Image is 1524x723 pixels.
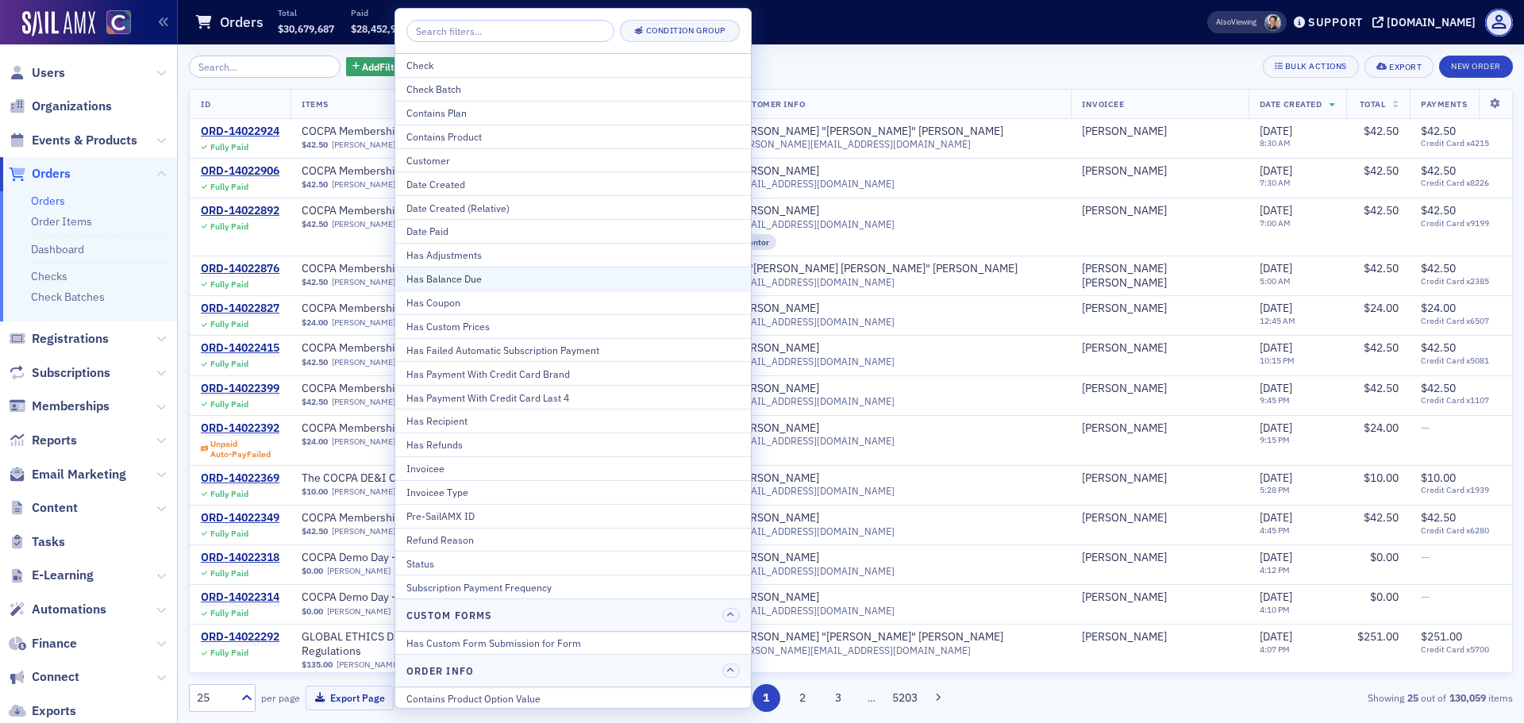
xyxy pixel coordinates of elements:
h1: Orders [220,13,264,32]
a: Memberships [9,398,110,415]
span: Credit Card x9199 [1421,218,1501,229]
button: Has Payment With Credit Card Brand [395,361,751,385]
a: [PERSON_NAME] [PERSON_NAME] [1082,262,1237,290]
a: ORD-14022415 [201,341,279,356]
span: [EMAIL_ADDRESS][DOMAIN_NAME] [734,178,895,190]
span: Invoicee [1082,98,1124,110]
button: 2 [788,684,816,712]
span: $42.50 [1364,340,1399,355]
a: [PERSON_NAME] [332,397,395,407]
span: Email Marketing [32,466,126,483]
span: Credit Card x8226 [1421,178,1501,188]
div: Pre-SailAMX ID [406,509,740,523]
button: Has Payment With Credit Card Last 4 [395,385,751,409]
div: [PERSON_NAME] [1082,204,1167,218]
span: Profile [1485,9,1513,37]
p: Paid [351,7,407,18]
div: Also [1216,17,1231,27]
img: SailAMX [106,10,131,35]
a: Organizations [9,98,112,115]
a: [PERSON_NAME] [PERSON_NAME] [332,277,460,287]
a: [PERSON_NAME] [734,382,819,396]
time: 8:30 AM [1260,137,1291,148]
div: [PERSON_NAME] [734,511,819,525]
a: [PERSON_NAME] [734,204,819,218]
button: Status [395,551,751,575]
a: Registrations [9,330,109,348]
div: [PERSON_NAME] [1082,302,1167,316]
span: $42.50 [302,140,328,150]
a: COCPA Membership (Monthly) [302,382,502,396]
div: Has Balance Due [406,271,740,286]
time: 7:30 AM [1260,177,1291,188]
div: Support [1308,15,1363,29]
button: Contains Product [395,125,751,148]
a: [PERSON_NAME] [734,471,819,486]
button: Date Created (Relative) [395,195,751,219]
span: [PERSON_NAME][EMAIL_ADDRESS][DOMAIN_NAME] [734,138,971,150]
a: COCPA Demo Day - AI in Action [302,590,502,605]
div: Has Adjustments [406,248,740,262]
span: [EMAIL_ADDRESS][DOMAIN_NAME] [734,218,895,230]
div: ORD-14022906 [201,164,279,179]
button: AddFilter [346,57,411,77]
span: E-Learning [32,567,94,584]
a: [PERSON_NAME] [327,606,391,617]
button: Check Batch [395,77,751,101]
div: Invoicee Type [406,485,740,499]
span: COCPA Demo Day - AP & Expense Management [302,551,534,565]
a: COCPA Membership (Monthly) [302,125,502,139]
button: Has Coupon [395,290,751,314]
div: Date Paid [406,224,740,238]
a: [PERSON_NAME] [1082,382,1167,396]
div: Condition Group [646,26,725,35]
label: per page [261,690,300,705]
a: ORD-14022924 [201,125,279,139]
span: [DATE] [1260,163,1292,178]
button: Has Failed Automatic Subscription Payment [395,338,751,362]
div: Has Custom Prices [406,319,740,333]
button: Has Refunds [395,433,751,456]
button: Contains Product Option Value [395,687,751,710]
div: Contains Product Option Value [406,691,740,706]
p: Items [628,7,664,18]
div: [PERSON_NAME] [734,164,819,179]
div: [PERSON_NAME] "[PERSON_NAME]" [PERSON_NAME] [734,630,1003,644]
span: Memberships [32,398,110,415]
a: Finance [9,635,77,652]
div: Fully Paid [210,319,248,329]
a: [PERSON_NAME] [332,317,395,328]
a: Reports [9,432,77,449]
div: Mentor [734,234,776,250]
span: $42.50 [1421,261,1456,275]
button: Invoicee Type [395,480,751,504]
a: Order Items [31,214,92,229]
div: [PERSON_NAME] [1082,590,1167,605]
button: Contains Plan [395,101,751,125]
span: $42.50 [1364,124,1399,138]
span: COCPA Membership [302,421,502,436]
div: ORD-14022399 [201,382,279,396]
div: ORD-14022318 [201,551,279,565]
time: 12:45 AM [1260,315,1295,326]
button: Has Custom Prices [395,314,751,338]
span: $42.50 [1421,163,1456,178]
div: ORD-14022827 [201,302,279,316]
a: [PERSON_NAME] [1082,511,1167,525]
button: Has Balance Due [395,267,751,290]
div: [PERSON_NAME] [1082,125,1167,139]
a: [PERSON_NAME] "[PERSON_NAME]" [PERSON_NAME] [734,125,1003,139]
span: [EMAIL_ADDRESS][DOMAIN_NAME] [734,316,895,328]
a: ORD-14022892 [201,204,279,218]
span: Date Created [1260,98,1322,110]
a: [PERSON_NAME] [734,302,819,316]
a: [PERSON_NAME] [332,219,395,229]
span: $28,452,906 [351,22,407,35]
a: [PERSON_NAME] [332,179,395,190]
a: COCPA Membership (Annual) [302,421,502,436]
